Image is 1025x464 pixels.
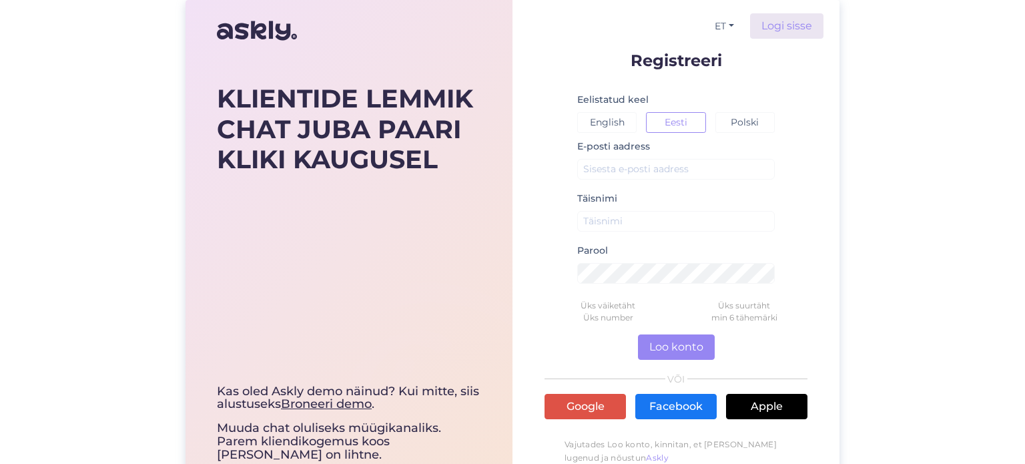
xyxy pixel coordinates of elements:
p: Registreeri [545,52,807,69]
button: Eesti [646,112,705,133]
div: min 6 tähemärki [676,312,812,324]
div: KLIENTIDE LEMMIK CHAT JUBA PAARI KLIKI KAUGUSEL [217,83,481,175]
a: Facebook [635,394,717,419]
div: Üks number [540,312,676,324]
a: Broneeri demo [281,397,372,411]
a: Apple [726,394,807,419]
span: VÕI [665,375,687,384]
label: Eelistatud keel [577,93,649,107]
a: Google [545,394,626,419]
input: Täisnimi [577,211,775,232]
input: Sisesta e-posti aadress [577,159,775,180]
button: English [577,112,637,133]
label: Täisnimi [577,192,617,206]
button: Polski [715,112,775,133]
div: Kas oled Askly demo näinud? Kui mitte, siis alustuseks . [217,385,481,412]
img: Askly [217,15,297,47]
div: Muuda chat oluliseks müügikanaliks. Parem kliendikogemus koos [PERSON_NAME] on lihtne. [217,385,481,462]
label: Parool [577,244,608,258]
button: Loo konto [638,334,715,360]
button: ET [709,17,739,36]
div: Üks suurtäht [676,300,812,312]
a: Logi sisse [750,13,823,39]
label: E-posti aadress [577,140,650,154]
div: Üks väiketäht [540,300,676,312]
